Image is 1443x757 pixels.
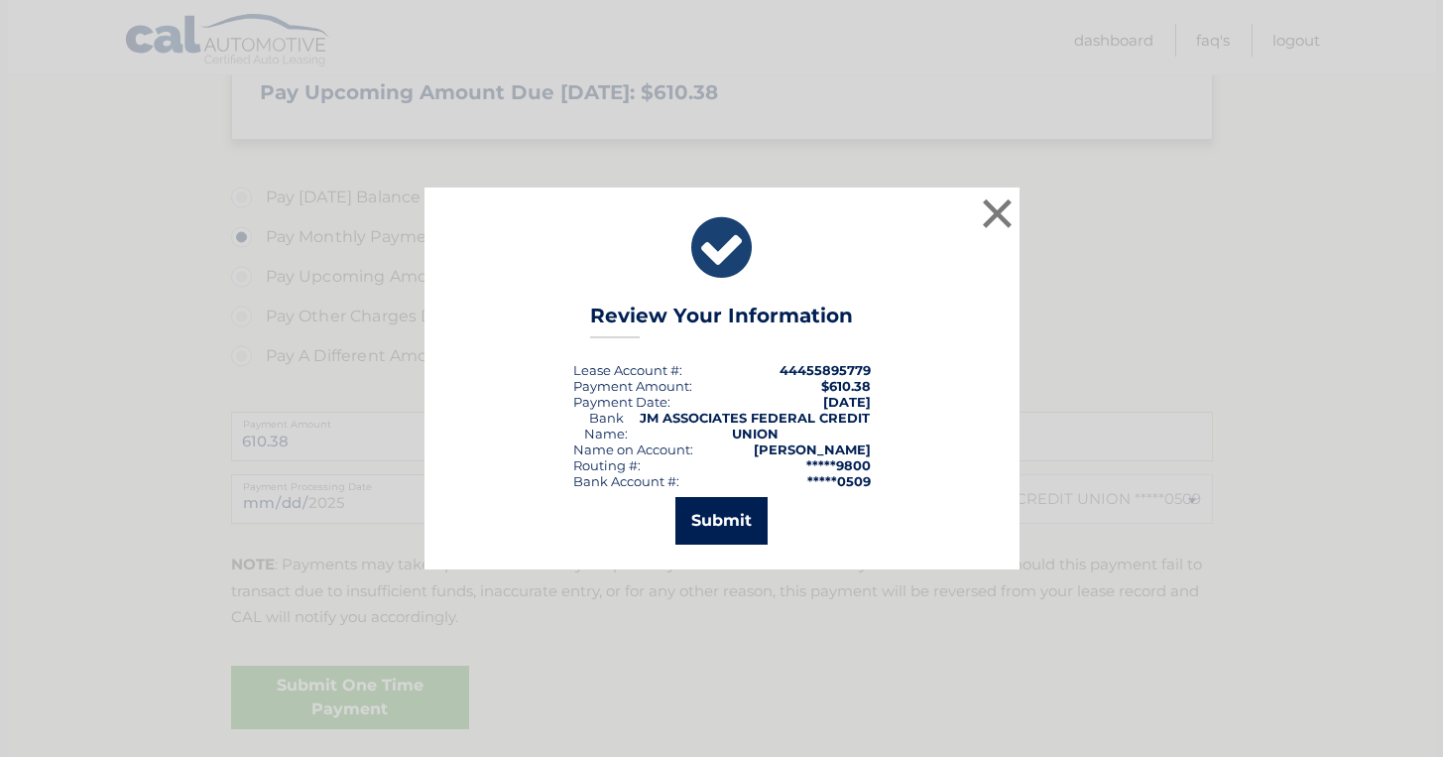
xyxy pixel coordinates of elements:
[573,473,679,489] div: Bank Account #:
[978,193,1018,233] button: ×
[573,394,667,410] span: Payment Date
[573,442,693,457] div: Name on Account:
[675,497,768,545] button: Submit
[823,394,871,410] span: [DATE]
[573,362,682,378] div: Lease Account #:
[780,362,871,378] strong: 44455895779
[573,394,670,410] div: :
[640,410,870,442] strong: JM ASSOCIATES FEDERAL CREDIT UNION
[573,410,640,442] div: Bank Name:
[821,378,871,394] span: $610.38
[590,304,853,338] h3: Review Your Information
[573,457,641,473] div: Routing #:
[573,378,692,394] div: Payment Amount:
[754,442,871,457] strong: [PERSON_NAME]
